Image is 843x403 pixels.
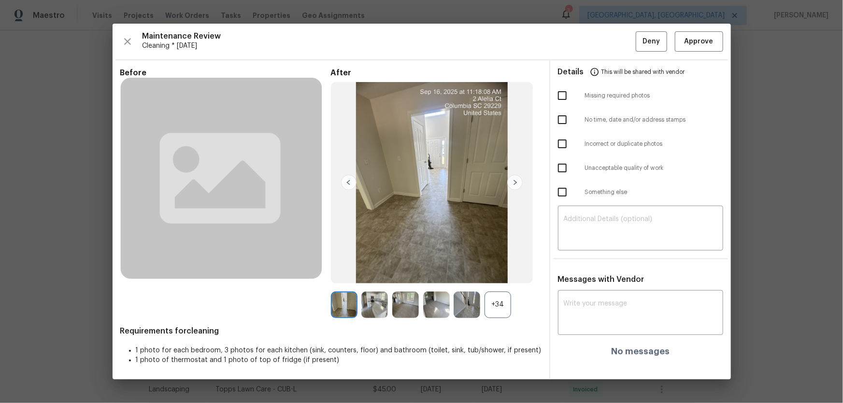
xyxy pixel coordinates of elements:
span: Unacceptable quality of work [585,164,723,172]
span: Missing required photos [585,92,723,100]
span: No time, date and/or address stamps [585,116,723,124]
span: Something else [585,188,723,196]
li: 1 photo for each bedroom, 3 photos for each kitchen (sink, counters, floor) and bathroom (toilet,... [136,346,542,355]
div: Something else [550,180,731,204]
span: Deny [643,36,660,48]
span: Requirements for cleaning [120,326,542,336]
button: Deny [636,31,667,52]
span: Maintenance Review [143,31,636,41]
div: No time, date and/or address stamps [550,108,731,132]
h4: No messages [611,347,670,356]
img: left-chevron-button-url [341,175,357,190]
div: +34 [485,292,511,318]
li: 1 photo of thermostat and 1 photo of top of fridge (if present) [136,355,542,365]
button: Approve [675,31,723,52]
div: Incorrect or duplicate photos [550,132,731,156]
span: This will be shared with vendor [601,60,685,83]
img: right-chevron-button-url [507,175,523,190]
span: Messages with Vendor [558,276,644,283]
span: Details [558,60,584,83]
div: Missing required photos [550,83,731,108]
span: Approve [685,36,714,48]
span: Before [120,68,331,78]
div: Unacceptable quality of work [550,156,731,180]
span: After [331,68,542,78]
span: Incorrect or duplicate photos [585,140,723,148]
span: Cleaning * [DATE] [143,41,636,51]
